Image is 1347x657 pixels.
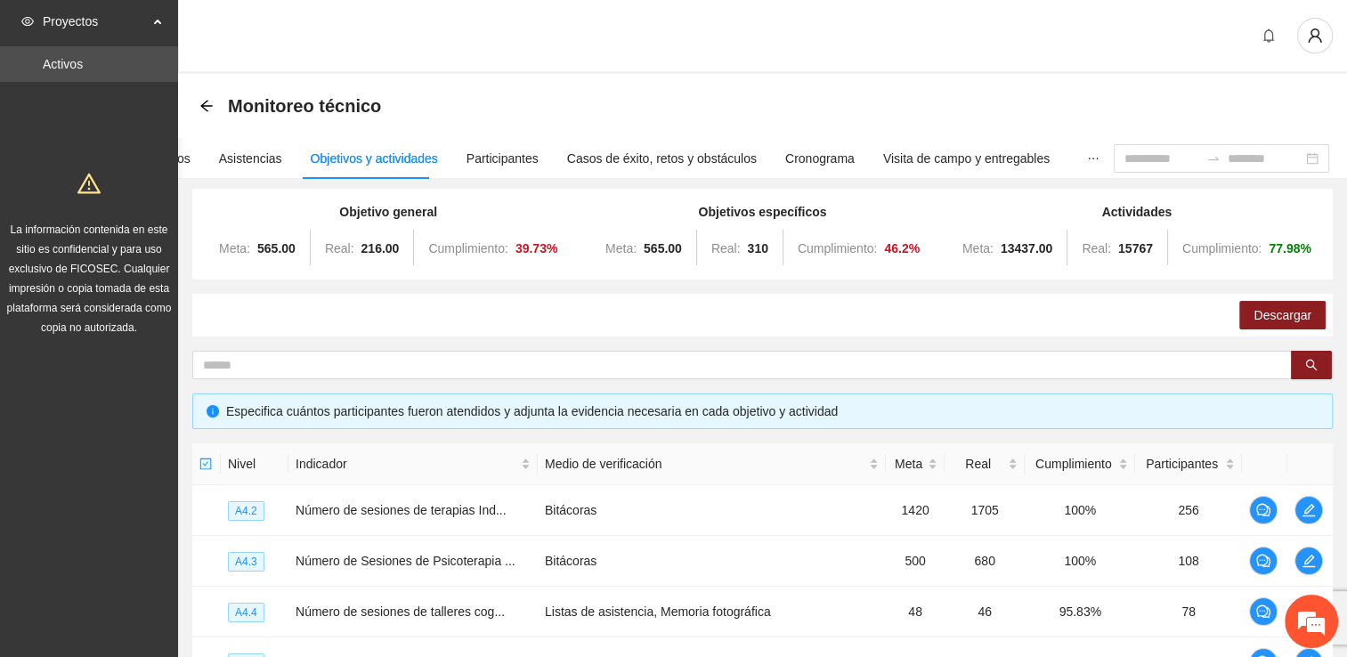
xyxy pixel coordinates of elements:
span: edit [1295,503,1322,517]
button: comment [1249,597,1278,626]
td: Listas de asistencia, Memoria fotográfica [538,587,886,637]
th: Medio de verificación [538,443,886,485]
span: Cumplimiento: [428,241,507,255]
span: A4.3 [228,552,264,572]
th: Real [945,443,1025,485]
th: Meta [886,443,945,485]
strong: 565.00 [644,241,682,255]
strong: Objetivo general [339,205,437,219]
span: Monitoreo técnico [228,92,381,120]
button: bell [1254,21,1283,50]
span: Meta: [962,241,994,255]
span: warning [77,172,101,195]
td: 1420 [886,485,945,536]
button: Descargar [1239,301,1326,329]
th: Cumplimiento [1025,443,1135,485]
td: 680 [945,536,1025,587]
th: Nivel [221,443,288,485]
span: arrow-left [199,99,214,113]
div: Chatee con nosotros ahora [93,91,299,114]
button: search [1291,351,1332,379]
strong: 310 [747,241,767,255]
div: Asistencias [219,149,282,168]
div: Participantes [467,149,539,168]
div: Cronograma [785,149,855,168]
span: Indicador [296,454,517,474]
span: edit [1295,554,1322,568]
span: Real: [711,241,741,255]
strong: Actividades [1102,205,1173,219]
button: user [1297,18,1333,53]
span: A4.4 [228,603,264,622]
div: Especifica cuántos participantes fueron atendidos y adjunta la evidencia necesaria en cada objeti... [226,401,1319,421]
span: Real [952,454,1004,474]
span: eye [21,15,34,28]
span: Meta [893,454,924,474]
td: 78 [1135,587,1241,637]
strong: 565.00 [257,241,296,255]
td: 100% [1025,536,1135,587]
span: Meta: [605,241,637,255]
span: Participantes [1142,454,1221,474]
span: Número de sesiones de terapias Ind... [296,503,507,517]
textarea: Escriba su mensaje y pulse “Intro” [9,454,339,516]
td: 256 [1135,485,1241,536]
strong: 77.98 % [1269,241,1311,255]
strong: 39.73 % [515,241,558,255]
span: Cumplimiento [1032,454,1115,474]
td: 500 [886,536,945,587]
span: La información contenida en este sitio es confidencial y para uso exclusivo de FICOSEC. Cualquier... [7,223,172,334]
span: Meta: [219,241,250,255]
a: Activos [43,57,83,71]
td: Bitácoras [538,485,886,536]
span: Cumplimiento: [1182,241,1262,255]
button: comment [1249,496,1278,524]
th: Indicador [288,443,538,485]
div: Objetivos y actividades [311,149,438,168]
span: to [1206,151,1221,166]
th: Participantes [1135,443,1241,485]
button: ellipsis [1073,138,1114,179]
div: Visita de campo y entregables [883,149,1050,168]
strong: Objetivos específicos [699,205,827,219]
strong: 46.2 % [884,241,920,255]
td: 48 [886,587,945,637]
strong: 15767 [1118,241,1153,255]
td: 46 [945,587,1025,637]
button: edit [1294,496,1323,524]
td: 95.83% [1025,587,1135,637]
span: Descargar [1254,305,1311,325]
td: Bitácoras [538,536,886,587]
div: Casos de éxito, retos y obstáculos [567,149,757,168]
span: user [1298,28,1332,44]
td: 1705 [945,485,1025,536]
span: check-square [199,458,212,470]
strong: 216.00 [361,241,400,255]
strong: 13437.00 [1001,241,1052,255]
span: ellipsis [1087,152,1100,165]
div: Minimizar ventana de chat en vivo [292,9,335,52]
span: bell [1255,28,1282,43]
span: A4.2 [228,501,264,521]
span: swap-right [1206,151,1221,166]
span: Cumplimiento: [798,241,877,255]
span: Número de Sesiones de Psicoterapia ... [296,554,515,568]
td: 100% [1025,485,1135,536]
span: Número de sesiones de talleres cog... [296,604,505,619]
div: Back [199,99,214,114]
td: 108 [1135,536,1241,587]
button: comment [1249,547,1278,575]
span: info-circle [207,405,219,418]
button: edit [1294,547,1323,575]
span: search [1305,359,1318,373]
span: Proyectos [43,4,148,39]
span: Medio de verificación [545,454,865,474]
span: Estamos en línea. [103,222,246,401]
span: Real: [1082,241,1111,255]
span: Real: [325,241,354,255]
